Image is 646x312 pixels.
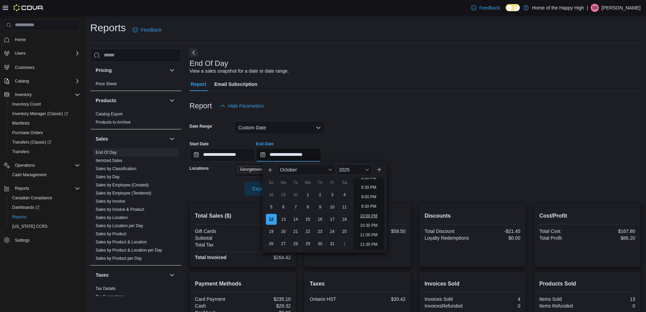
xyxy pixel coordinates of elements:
[12,236,80,244] span: Settings
[358,202,379,210] li: 9:30 PM
[336,164,372,175] div: Button. Open the year selector. 2025 is currently selected.
[9,148,80,156] span: Transfers
[425,303,471,309] div: InvoicesRefunded
[96,120,131,125] a: Products to Archive
[12,77,32,85] button: Catalog
[12,49,80,57] span: Users
[7,109,83,118] a: Inventory Manager (Classic)
[96,112,122,116] a: Catalog Export
[96,207,144,212] span: Sales by Invoice & Product
[96,182,149,188] span: Sales by Employee (Created)
[12,140,51,145] span: Transfers (Classic)
[359,228,406,234] div: $58.50
[195,228,241,234] div: Gift Cards
[12,63,80,71] span: Customers
[9,110,80,118] span: Inventory Manager (Classic)
[96,272,109,278] h3: Taxes
[195,296,241,302] div: Card Payment
[96,97,116,104] h3: Products
[539,303,586,309] div: Items Refunded
[327,214,338,225] div: day-17
[359,296,406,302] div: $30.42
[12,77,80,85] span: Catalog
[358,193,379,201] li: 9:00 PM
[357,231,380,239] li: 11:00 PM
[90,285,181,304] div: Taxes
[168,66,176,74] button: Pricing
[96,120,131,125] span: Products to Archive
[7,128,83,137] button: Purchase Orders
[190,148,255,162] input: Press the down key to open a popover containing a calendar.
[168,96,176,105] button: Products
[96,135,108,142] h3: Sales
[12,91,34,99] button: Inventory
[339,202,350,213] div: day-11
[12,35,80,44] span: Home
[474,296,520,302] div: 4
[96,175,120,179] a: Sales by Day
[339,226,350,237] div: day-25
[228,103,264,109] span: Hide Parameters
[9,110,71,118] a: Inventory Manager (Classic)
[96,248,162,253] a: Sales by Product & Location per Day
[12,161,80,169] span: Operations
[315,202,326,213] div: day-9
[240,166,293,173] span: Georgetown - [GEOGRAPHIC_DATA] - Fire & Flower
[1,49,83,58] button: Users
[15,78,29,84] span: Catalog
[237,166,301,173] span: Georgetown - Mountainview - Fire & Flower
[90,148,181,265] div: Sales
[9,222,50,231] a: [US_STATE] CCRS
[96,215,128,220] a: Sales by Location
[12,214,26,220] span: Reports
[190,102,212,110] h3: Report
[90,110,181,129] div: Products
[9,203,42,212] a: Dashboards
[96,207,144,212] a: Sales by Invoice & Product
[425,228,471,234] div: Total Discount
[12,224,47,229] span: [US_STATE] CCRS
[266,238,277,249] div: day-26
[589,303,635,309] div: 0
[15,238,30,243] span: Settings
[425,296,471,302] div: Invoices Sold
[214,77,257,91] span: Email Subscription
[195,303,241,309] div: Cash
[9,138,54,146] a: Transfers (Classic)
[290,189,301,200] div: day-30
[9,203,80,212] span: Dashboards
[195,242,241,247] div: Total Tax
[7,193,83,203] button: Canadian Compliance
[265,189,351,250] div: October, 2025
[290,226,301,237] div: day-21
[1,76,83,86] button: Catalog
[290,214,301,225] div: day-14
[96,150,117,155] a: End Of Day
[9,129,46,137] a: Purchase Orders
[244,303,291,309] div: $29.32
[9,213,80,221] span: Reports
[190,59,228,68] h3: End Of Day
[358,174,379,182] li: 8:00 PM
[96,256,142,261] a: Sales by Product per Day
[589,235,635,241] div: $66.20
[9,194,55,202] a: Canadian Compliance
[96,166,136,171] a: Sales by Classification
[130,23,164,37] a: Feedback
[587,4,588,12] p: |
[96,294,124,299] a: Tax Exemptions
[96,256,142,261] span: Sales by Product per Day
[7,222,83,231] button: [US_STATE] CCRS
[244,255,291,260] div: $264.42
[277,164,335,175] div: Button. Open the month selector. October is currently selected.
[302,202,313,213] div: day-8
[539,212,635,220] h2: Cost/Profit
[244,235,291,241] div: $234.00
[9,129,80,137] span: Purchase Orders
[96,232,126,236] a: Sales by Product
